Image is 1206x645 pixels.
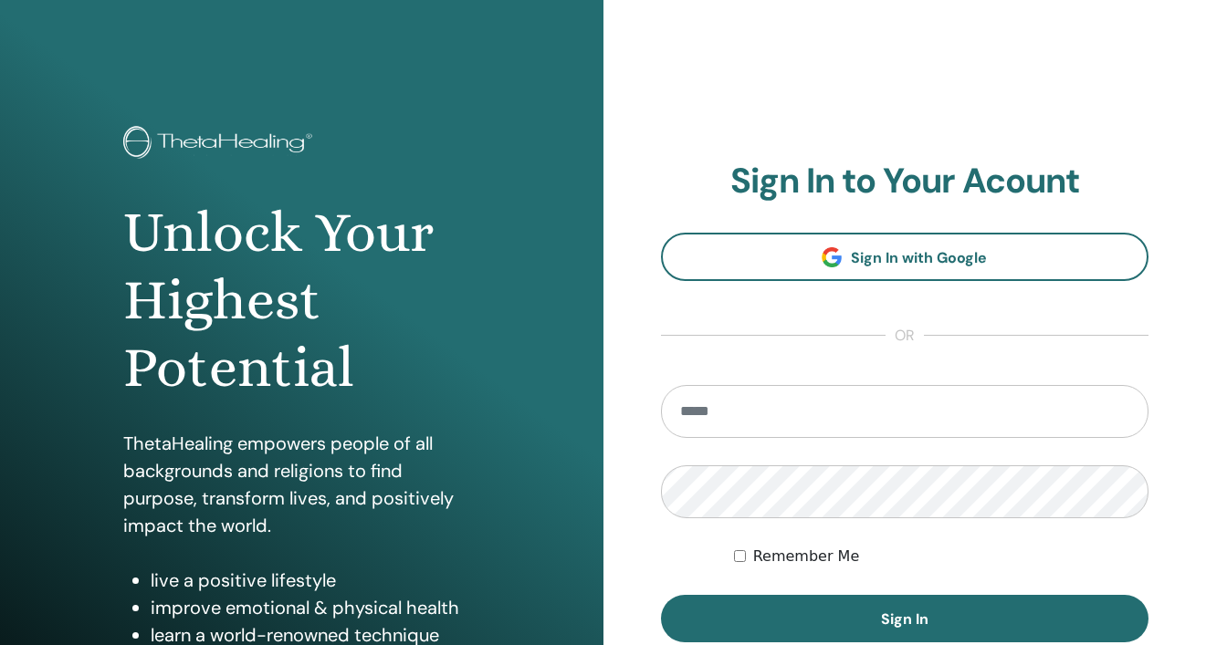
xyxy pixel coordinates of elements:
span: Sign In with Google [851,248,987,267]
span: or [886,325,924,347]
h2: Sign In to Your Acount [661,161,1149,203]
li: improve emotional & physical health [151,594,479,621]
button: Sign In [661,595,1149,642]
div: Keep me authenticated indefinitely or until I manually logout [734,546,1148,567]
label: Remember Me [753,546,860,567]
a: Sign In with Google [661,233,1149,281]
li: live a positive lifestyle [151,567,479,594]
p: ThetaHealing empowers people of all backgrounds and religions to find purpose, transform lives, a... [123,430,479,539]
span: Sign In [881,609,928,629]
h1: Unlock Your Highest Potential [123,199,479,402]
